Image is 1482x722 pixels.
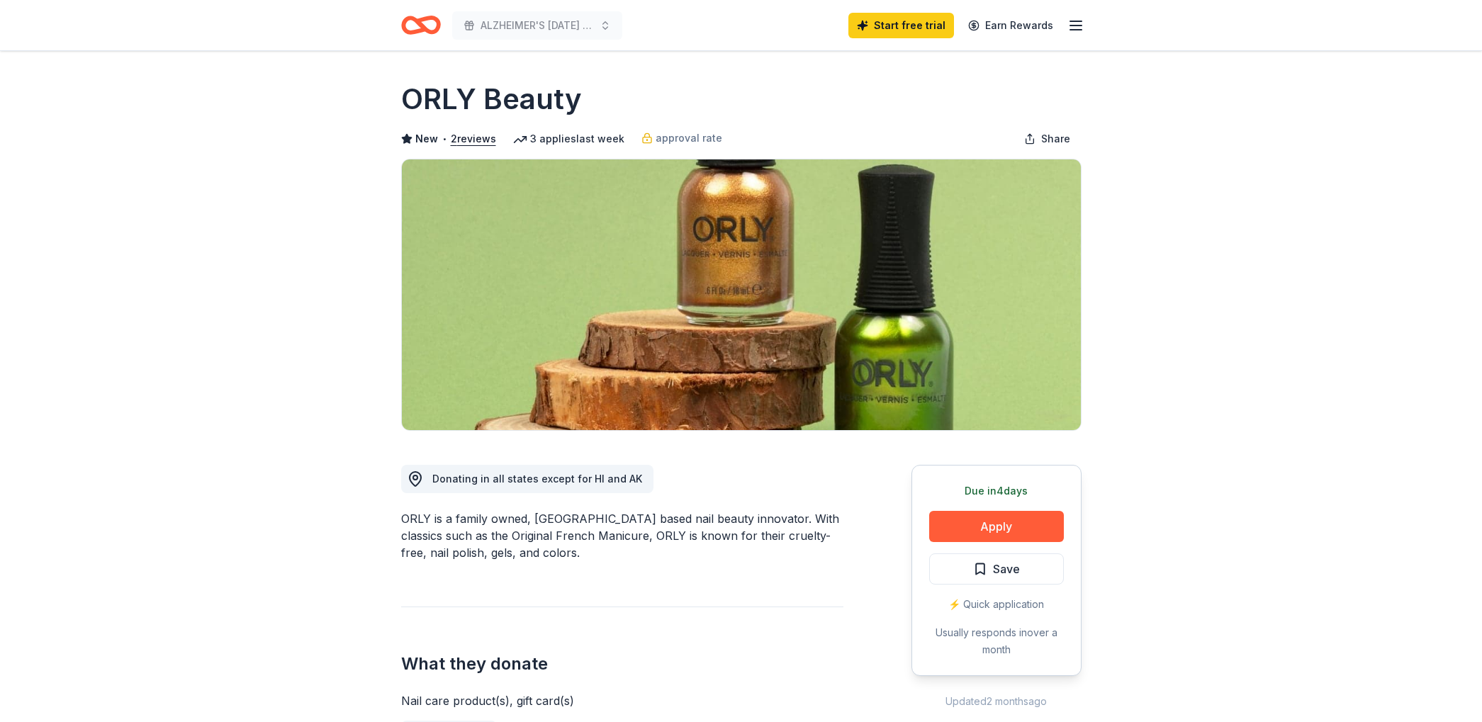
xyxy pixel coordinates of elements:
[513,130,624,147] div: 3 applies last week
[452,11,622,40] button: ALZHEIMER'S [DATE] FUNDAY
[401,692,843,709] div: Nail care product(s), gift card(s)
[401,9,441,42] a: Home
[848,13,954,38] a: Start free trial
[641,130,722,147] a: approval rate
[415,130,438,147] span: New
[481,17,594,34] span: ALZHEIMER'S [DATE] FUNDAY
[402,159,1081,430] img: Image for ORLY Beauty
[432,473,642,485] span: Donating in all states except for HI and AK
[929,624,1064,658] div: Usually responds in over a month
[401,79,582,119] h1: ORLY Beauty
[656,130,722,147] span: approval rate
[401,653,843,675] h2: What they donate
[929,511,1064,542] button: Apply
[451,130,496,147] button: 2reviews
[1041,130,1070,147] span: Share
[929,553,1064,585] button: Save
[929,596,1064,613] div: ⚡️ Quick application
[1013,125,1082,153] button: Share
[401,510,843,561] div: ORLY is a family owned, [GEOGRAPHIC_DATA] based nail beauty innovator. With classics such as the ...
[442,133,447,145] span: •
[993,560,1020,578] span: Save
[929,483,1064,500] div: Due in 4 days
[960,13,1062,38] a: Earn Rewards
[911,693,1082,710] div: Updated 2 months ago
